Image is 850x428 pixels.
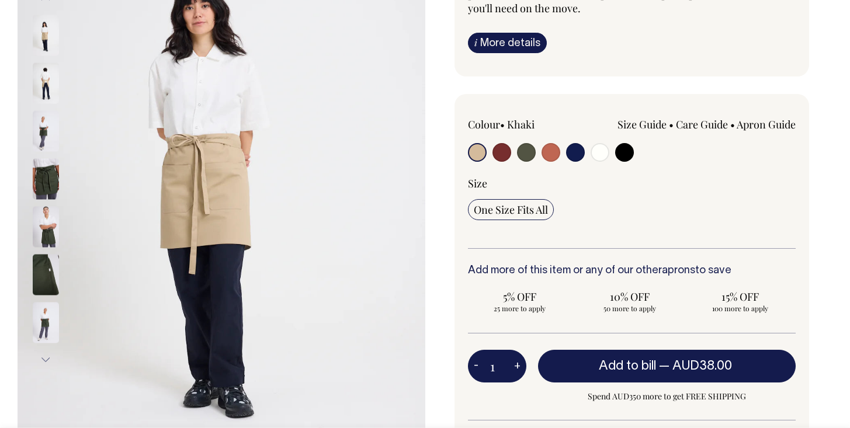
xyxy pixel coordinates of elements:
span: • [500,117,505,131]
img: olive [33,255,59,295]
button: + [508,354,526,378]
label: Khaki [507,117,535,131]
a: aprons [662,266,695,276]
span: 5% OFF [474,290,565,304]
a: Size Guide [617,117,667,131]
a: Apron Guide [737,117,796,131]
img: olive [33,207,59,248]
input: 15% OFF 100 more to apply [689,286,792,316]
a: iMore details [468,33,547,53]
span: 50 more to apply [584,304,676,313]
button: Next [37,347,54,373]
h6: Add more of this item or any of our other to save [468,265,796,277]
img: olive [33,111,59,152]
span: — [659,360,735,372]
input: 10% OFF 50 more to apply [578,286,682,316]
img: olive [33,302,59,343]
span: One Size Fits All [474,203,548,217]
img: olive [33,159,59,200]
input: One Size Fits All [468,199,554,220]
div: Size [468,176,796,190]
input: 5% OFF 25 more to apply [468,286,571,316]
span: i [474,36,477,48]
span: • [669,117,674,131]
span: Spend AUD350 more to get FREE SHIPPING [538,389,796,403]
span: AUD38.00 [672,360,732,372]
button: Add to bill —AUD38.00 [538,350,796,382]
span: • [730,117,735,131]
span: 10% OFF [584,290,676,304]
span: 100 more to apply [695,304,786,313]
a: Care Guide [676,117,728,131]
div: Colour [468,117,599,131]
span: 25 more to apply [474,304,565,313]
button: - [468,354,484,378]
img: khaki [33,63,59,104]
span: Add to bill [599,360,656,372]
img: khaki [33,15,59,56]
span: 15% OFF [695,290,786,304]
